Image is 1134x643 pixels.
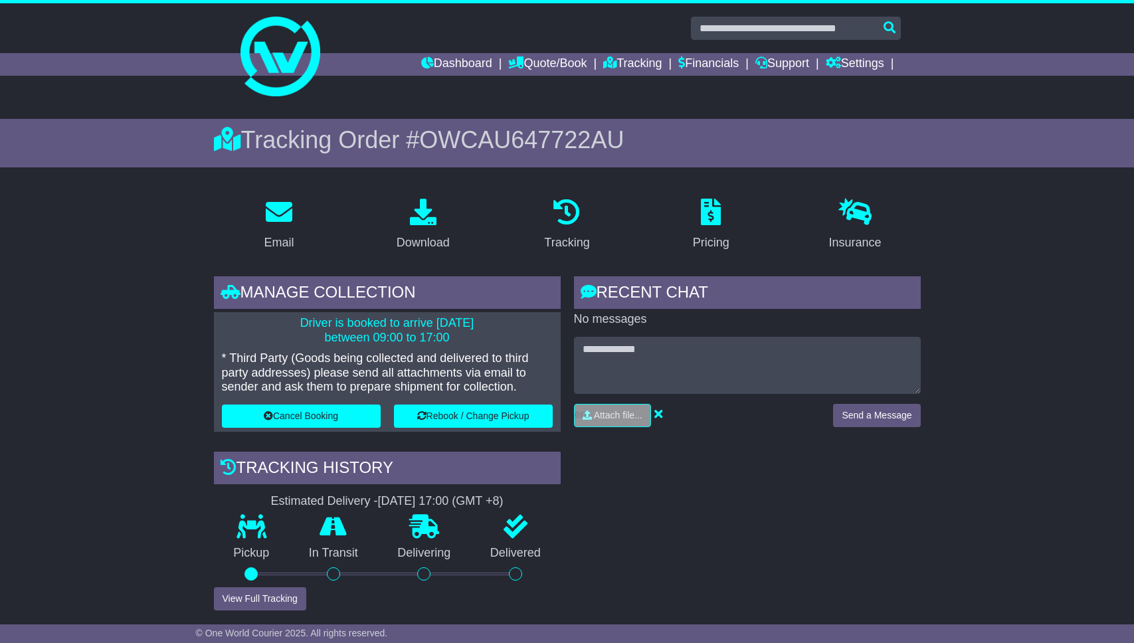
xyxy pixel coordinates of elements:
p: Driver is booked to arrive [DATE] between 09:00 to 17:00 [222,316,553,345]
p: Delivered [470,546,561,561]
a: Insurance [820,194,890,256]
p: Pickup [214,546,290,561]
a: Quote/Book [508,53,587,76]
div: RECENT CHAT [574,276,921,312]
a: Financials [678,53,739,76]
a: Pricing [684,194,738,256]
a: Tracking [535,194,598,256]
button: Rebook / Change Pickup [394,405,553,428]
div: Email [264,234,294,252]
a: Settings [826,53,884,76]
p: No messages [574,312,921,327]
p: Delivering [378,546,471,561]
div: Tracking Order # [214,126,921,154]
div: Insurance [829,234,882,252]
a: Tracking [603,53,662,76]
button: Cancel Booking [222,405,381,428]
span: OWCAU647722AU [419,126,624,153]
div: Pricing [693,234,729,252]
div: Download [397,234,450,252]
a: Dashboard [421,53,492,76]
button: View Full Tracking [214,587,306,610]
p: * Third Party (Goods being collected and delivered to third party addresses) please send all atta... [222,351,553,395]
a: Email [255,194,302,256]
a: Support [755,53,809,76]
div: [DATE] 17:00 (GMT +8) [378,494,504,509]
div: Tracking history [214,452,561,488]
div: Tracking [544,234,589,252]
a: Download [388,194,458,256]
div: Manage collection [214,276,561,312]
div: Estimated Delivery - [214,494,561,509]
p: In Transit [289,546,378,561]
button: Send a Message [833,404,920,427]
span: © One World Courier 2025. All rights reserved. [196,628,388,638]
